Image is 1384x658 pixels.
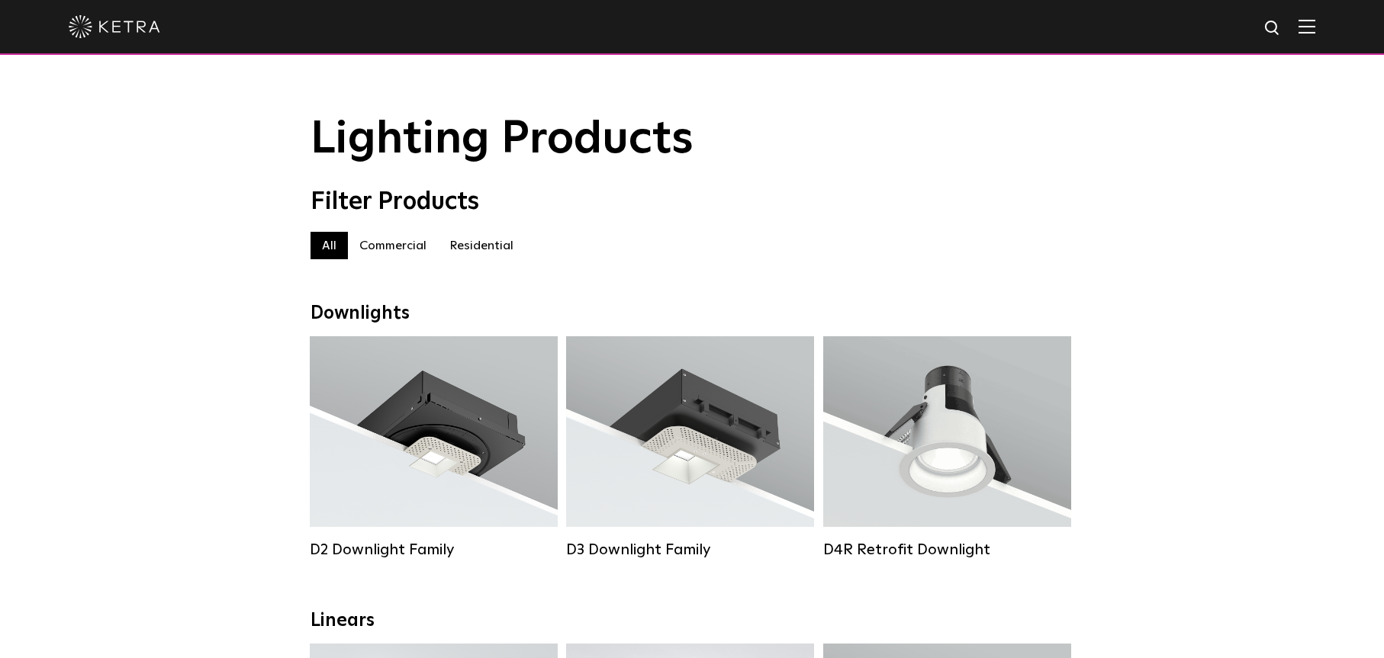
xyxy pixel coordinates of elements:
div: D2 Downlight Family [310,541,558,559]
img: search icon [1263,19,1283,38]
div: Linears [311,610,1073,632]
span: Lighting Products [311,117,694,162]
img: ketra-logo-2019-white [69,15,160,38]
a: D2 Downlight Family Lumen Output:1200Colors:White / Black / Gloss Black / Silver / Bronze / Silve... [310,336,558,559]
div: Filter Products [311,188,1073,217]
div: Downlights [311,303,1073,325]
label: Commercial [348,232,438,259]
img: Hamburger%20Nav.svg [1299,19,1315,34]
label: Residential [438,232,525,259]
div: D4R Retrofit Downlight [823,541,1071,559]
a: D3 Downlight Family Lumen Output:700 / 900 / 1100Colors:White / Black / Silver / Bronze / Paintab... [566,336,814,559]
a: D4R Retrofit Downlight Lumen Output:800Colors:White / BlackBeam Angles:15° / 25° / 40° / 60°Watta... [823,336,1071,559]
label: All [311,232,348,259]
div: D3 Downlight Family [566,541,814,559]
